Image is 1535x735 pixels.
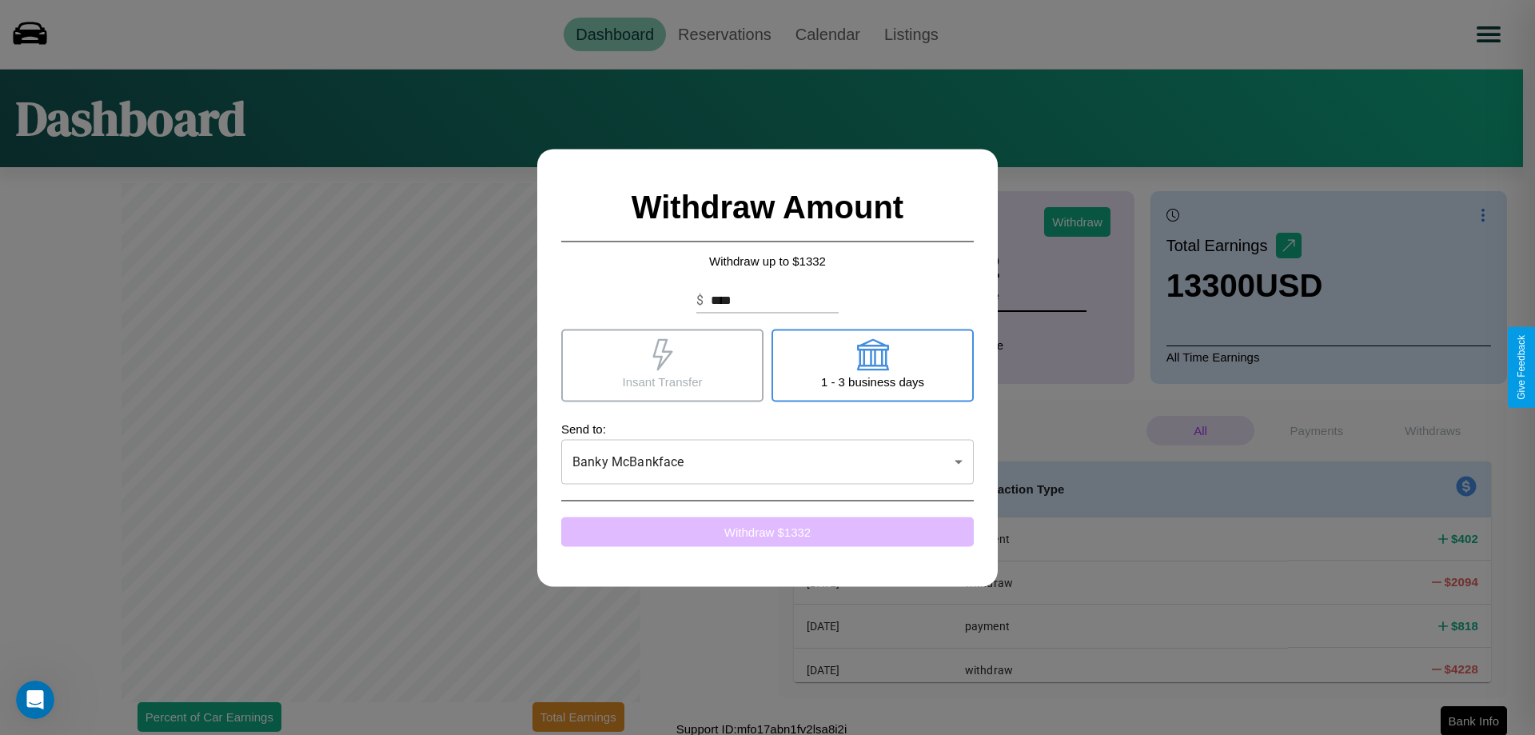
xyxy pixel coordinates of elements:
[561,250,974,271] p: Withdraw up to $ 1332
[696,290,704,310] p: $
[1516,335,1527,400] div: Give Feedback
[561,439,974,484] div: Banky McBankface
[16,681,54,719] iframe: Intercom live chat
[821,370,924,392] p: 1 - 3 business days
[561,417,974,439] p: Send to:
[561,173,974,242] h2: Withdraw Amount
[561,517,974,546] button: Withdraw $1332
[622,370,702,392] p: Insant Transfer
